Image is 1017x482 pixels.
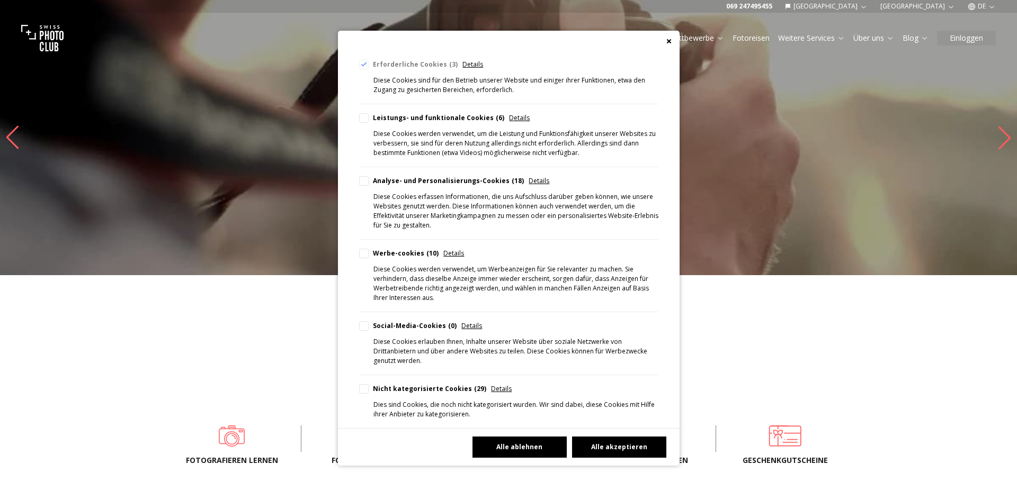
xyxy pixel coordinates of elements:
div: Leistungs- und funktionale Cookies [373,113,505,123]
div: Diese Cookies werden verwendet, um die Leistung und Funktionsfähigkeit unserer Websites zu verbes... [373,129,658,158]
div: Werbe-cookies [373,249,439,258]
div: Nicht kategorisierte Cookies [373,384,487,394]
span: Details [462,60,483,69]
div: Diese Cookies werden verwendet, um Werbeanzeigen für Sie relevanter zu machen. Sie verhindern, da... [373,265,658,303]
button: Alle ablehnen [472,436,567,458]
div: Cookie Consent Preferences [338,31,680,466]
button: Alle akzeptieren [572,436,666,458]
span: Details [509,113,530,123]
span: Details [529,176,549,186]
div: Social-Media-Cookies [373,321,457,331]
div: 0 [448,321,457,331]
div: Diese Cookies sind für den Betrieb unserer Website und einiger ihrer Funktionen, etwa den Zugang ... [373,76,658,95]
div: Analyse- und Personalisierungs-Cookies [373,176,524,186]
div: 29 [474,384,486,394]
div: Diese Cookies erfassen Informationen, die uns Aufschluss darüber geben können, wie unsere Website... [373,192,658,230]
div: 3 [449,60,458,69]
div: 18 [512,176,524,186]
div: Dies sind Cookies, die noch nicht kategorisiert wurden. Wir sind dabei, diese Cookies mit Hilfe i... [373,400,658,419]
span: Details [443,249,464,258]
div: Erforderliche Cookies [373,60,458,69]
div: Diese Cookies erlauben Ihnen, Inhalte unserer Website über soziale Netzwerke von Drittanbietern u... [373,337,658,366]
div: 6 [496,113,504,123]
span: Details [461,321,482,331]
div: 10 [426,249,439,258]
span: Details [491,384,512,394]
button: Close [666,39,672,44]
